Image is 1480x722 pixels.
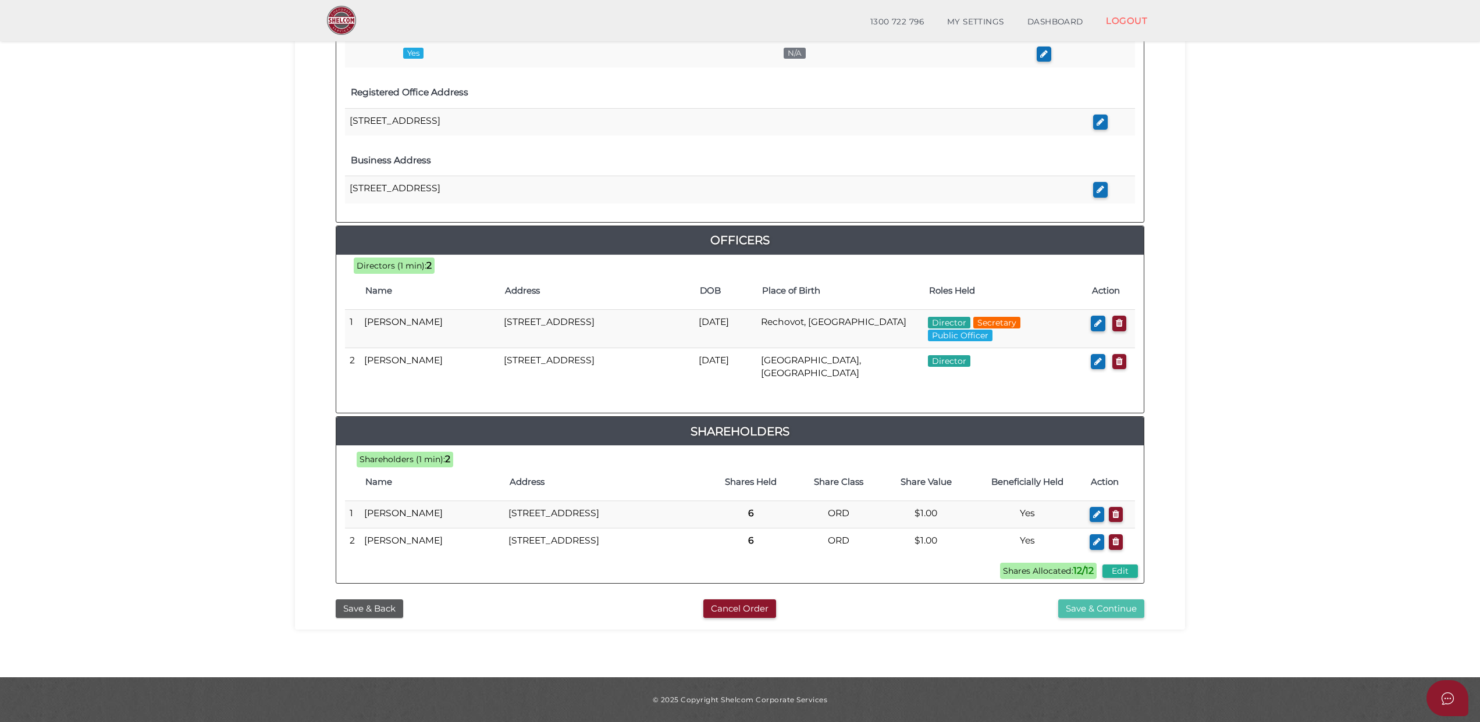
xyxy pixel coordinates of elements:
[360,528,504,556] td: [PERSON_NAME]
[1058,599,1144,619] button: Save & Continue
[365,286,493,296] h4: Name
[403,48,424,59] span: Yes
[345,176,1088,203] td: [STREET_ADDRESS]
[756,310,923,348] td: Rechovot, [GEOGRAPHIC_DATA]
[445,453,450,464] b: 2
[801,477,876,487] h4: Share Class
[345,348,360,385] td: 2
[1016,10,1095,34] a: DASHBOARD
[1073,565,1094,576] b: 12/12
[360,501,504,528] td: [PERSON_NAME]
[504,501,707,528] td: [STREET_ADDRESS]
[360,348,499,385] td: [PERSON_NAME]
[859,10,935,34] a: 1300 722 796
[748,535,754,546] b: 6
[935,10,1016,34] a: MY SETTINGS
[504,528,707,556] td: [STREET_ADDRESS]
[694,310,756,348] td: [DATE]
[970,501,1086,528] td: Yes
[928,355,970,367] span: Director
[1000,563,1097,579] span: Shares Allocated:
[426,260,432,271] b: 2
[928,330,992,341] span: Public Officer
[713,477,789,487] h4: Shares Held
[304,695,1176,705] div: © 2025 Copyright Shelcom Corporate Services
[694,348,756,385] td: [DATE]
[336,599,403,619] button: Save & Back
[976,477,1080,487] h4: Beneficially Held
[1102,564,1138,578] button: Edit
[700,286,750,296] h4: DOB
[360,454,445,464] span: Shareholders (1 min):
[795,501,882,528] td: ORD
[883,501,970,528] td: $1.00
[762,286,917,296] h4: Place of Birth
[345,310,360,348] td: 1
[883,528,970,556] td: $1.00
[756,348,923,385] td: [GEOGRAPHIC_DATA], [GEOGRAPHIC_DATA]
[499,310,694,348] td: [STREET_ADDRESS]
[973,317,1020,328] span: Secretary
[336,422,1144,441] a: Shareholders
[365,477,498,487] h4: Name
[970,528,1086,556] td: Yes
[510,477,701,487] h4: Address
[345,77,1088,108] th: Registered Office Address
[1092,286,1129,296] h4: Action
[357,260,426,271] span: Directors (1 min):
[795,528,882,556] td: ORD
[499,348,694,385] td: [STREET_ADDRESS]
[1094,9,1159,33] a: LOGOUT
[345,528,360,556] td: 2
[1426,680,1468,716] button: Open asap
[929,286,1080,296] h4: Roles Held
[360,310,499,348] td: [PERSON_NAME]
[336,231,1144,249] a: Officers
[784,48,806,59] span: N/A
[505,286,688,296] h4: Address
[703,599,776,619] button: Cancel Order
[928,317,970,328] span: Director
[748,507,754,519] b: 6
[345,501,360,528] td: 1
[345,108,1088,135] td: [STREET_ADDRESS]
[888,477,964,487] h4: Share Value
[1091,477,1129,487] h4: Action
[345,145,1088,176] th: Business Address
